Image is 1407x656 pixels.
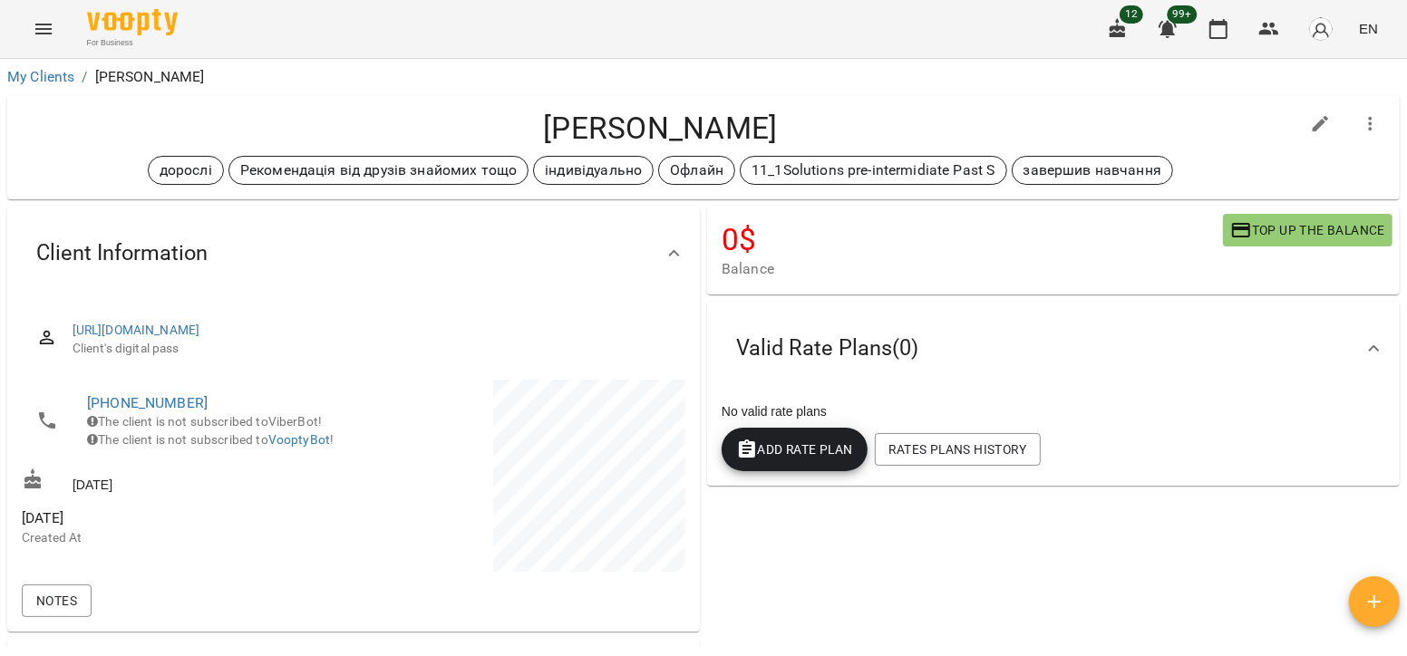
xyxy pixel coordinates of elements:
a: VooptyBot [268,432,330,447]
p: 11_1Solutions pre-intermidiate Past S [752,159,995,181]
div: Рекомендація від друзів знайомих тощо [228,156,529,185]
span: 99+ [1168,5,1198,24]
div: [DATE] [18,465,354,498]
span: 12 [1120,5,1143,24]
span: Valid Rate Plans ( 0 ) [736,334,918,362]
div: No valid rate plans [718,399,1389,424]
img: Voopty Logo [87,9,178,35]
button: Top up the balance [1223,214,1392,246]
span: Client Information [36,239,208,267]
nav: breadcrumb [7,66,1400,88]
a: My Clients [7,68,74,85]
p: дорослі [160,159,212,181]
div: Офлайн [658,156,735,185]
span: Balance [722,258,1223,280]
button: Add Rate plan [722,428,868,471]
h4: 0 $ [722,221,1223,258]
span: The client is not subscribed to ! [87,432,334,447]
span: Notes [36,590,77,612]
span: Rates Plans History [889,439,1026,460]
a: [URL][DOMAIN_NAME] [73,323,200,337]
h4: [PERSON_NAME] [22,110,1299,147]
p: Created At [22,529,350,547]
a: [PHONE_NUMBER] [87,394,208,411]
button: Menu [22,7,65,51]
span: Add Rate plan [736,439,853,460]
span: Client's digital pass [73,340,671,358]
span: The client is not subscribed to ViberBot! [87,414,322,429]
p: індивідуально [545,159,642,181]
div: Client Information [7,207,700,300]
div: дорослі [148,156,224,185]
p: Рекомендація від друзів знайомих тощо [240,159,517,181]
div: Valid Rate Plans(0) [707,302,1400,395]
div: 11_1Solutions pre-intermidiate Past S [740,156,1006,185]
li: / [82,66,87,88]
button: Rates Plans History [875,433,1041,466]
span: Top up the balance [1230,219,1385,241]
span: For Business [87,37,178,49]
button: Notes [22,584,92,617]
span: [DATE] [22,507,350,529]
div: завершив навчання [1012,156,1174,185]
span: EN [1359,19,1378,38]
p: Офлайн [670,159,723,181]
p: завершив навчання [1024,159,1162,181]
button: EN [1352,12,1385,45]
div: індивідуально [533,156,654,185]
img: avatar_s.png [1308,16,1334,42]
p: [PERSON_NAME] [95,66,205,88]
